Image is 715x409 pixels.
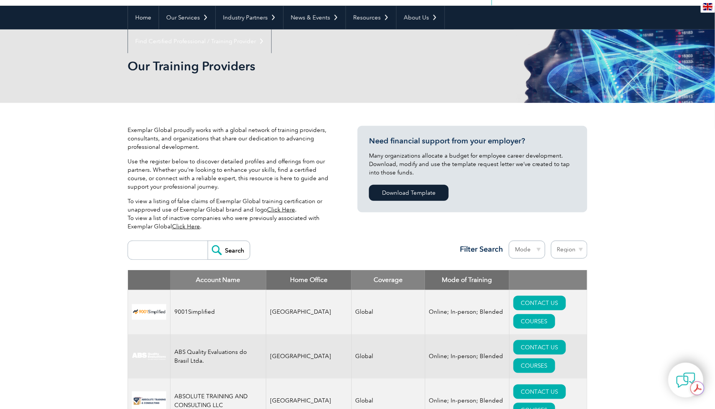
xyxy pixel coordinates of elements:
[513,358,555,373] a: COURSES
[128,6,159,29] a: Home
[676,371,695,390] img: contact-chat.png
[128,197,335,231] p: To view a listing of false claims of Exemplar Global training certification or unapproved use of ...
[208,241,250,259] input: Search
[128,29,271,53] a: Find Certified Professional / Training Provider
[397,6,444,29] a: About Us
[509,270,587,290] th: : activate to sort column ascending
[369,185,449,201] a: Download Template
[171,290,266,334] td: 9001Simplified
[513,296,566,310] a: CONTACT US
[128,157,335,191] p: Use the register below to discover detailed profiles and offerings from our partners. Whether you...
[425,270,509,290] th: Mode of Training: activate to sort column ascending
[267,206,295,213] a: Click Here
[266,334,352,379] td: [GEOGRAPHIC_DATA]
[513,314,555,329] a: COURSES
[216,6,283,29] a: Industry Partners
[513,340,566,355] a: CONTACT US
[351,270,425,290] th: Coverage: activate to sort column ascending
[284,6,346,29] a: News & Events
[513,385,566,399] a: CONTACT US
[159,6,215,29] a: Our Services
[425,334,509,379] td: Online; In-person; Blended
[369,152,576,177] p: Many organizations allocate a budget for employee career development. Download, modify and use th...
[455,244,503,254] h3: Filter Search
[346,6,396,29] a: Resources
[266,270,352,290] th: Home Office: activate to sort column ascending
[703,3,713,10] img: en
[171,270,266,290] th: Account Name: activate to sort column descending
[128,126,335,151] p: Exemplar Global proudly works with a global network of training providers, consultants, and organ...
[132,352,166,361] img: c92924ac-d9bc-ea11-a814-000d3a79823d-logo.jpg
[172,223,200,230] a: Click Here
[266,290,352,334] td: [GEOGRAPHIC_DATA]
[369,136,576,146] h3: Need financial support from your employer?
[128,60,449,72] h2: Our Training Providers
[132,304,166,320] img: 37c9c059-616f-eb11-a812-002248153038-logo.png
[351,334,425,379] td: Global
[425,290,509,334] td: Online; In-person; Blended
[351,290,425,334] td: Global
[171,334,266,379] td: ABS Quality Evaluations do Brasil Ltda.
